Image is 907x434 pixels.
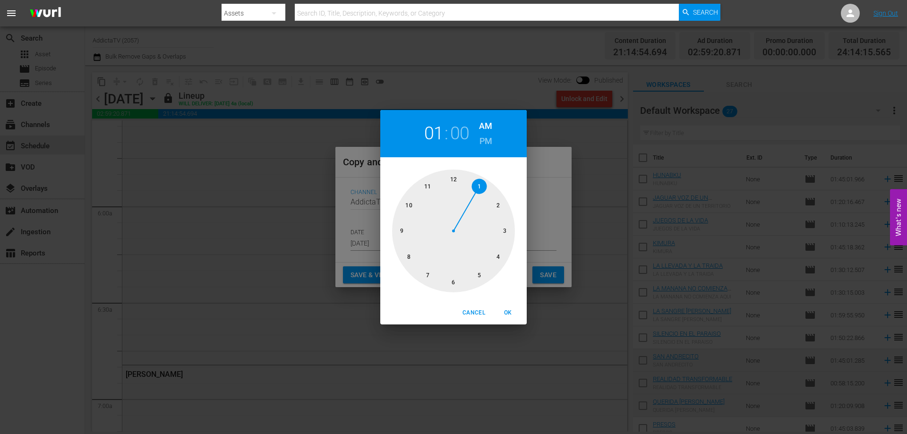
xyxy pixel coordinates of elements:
[496,308,519,318] span: OK
[493,305,523,321] button: OK
[873,9,898,17] a: Sign Out
[459,305,489,321] button: Cancel
[424,123,444,144] button: 01
[462,308,485,318] span: Cancel
[479,134,492,149] h6: PM
[6,8,17,19] span: menu
[445,123,448,144] h2: :
[450,123,470,144] button: 00
[693,4,718,21] span: Search
[23,2,68,25] img: ans4CAIJ8jUAAAAAAAAAAAAAAAAAAAAAAAAgQb4GAAAAAAAAAAAAAAAAAAAAAAAAJMjXAAAAAAAAAAAAAAAAAAAAAAAAgAT5G...
[479,119,492,134] button: AM
[890,189,907,245] button: Open Feedback Widget
[479,134,492,149] button: PM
